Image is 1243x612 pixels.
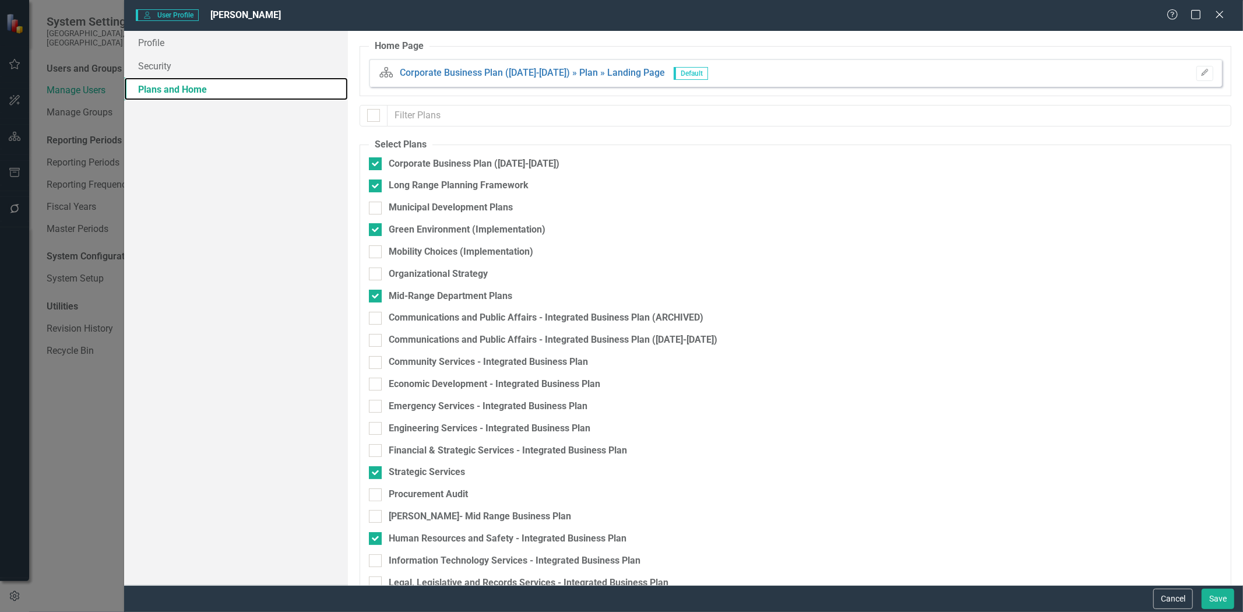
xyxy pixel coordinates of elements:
[369,40,429,53] legend: Home Page
[1202,589,1234,609] button: Save
[389,466,465,479] div: Strategic Services
[1153,589,1193,609] button: Cancel
[389,356,588,369] div: Community Services - Integrated Business Plan
[387,105,1231,126] input: Filter Plans
[389,488,468,501] div: Procurement Audit
[674,67,708,80] span: Default
[389,378,600,391] div: Economic Development - Integrated Business Plan
[389,290,512,303] div: Mid-Range Department Plans
[389,400,587,413] div: Emergency Services - Integrated Business Plan
[124,31,348,54] a: Profile
[389,422,590,435] div: Engineering Services - Integrated Business Plan
[124,78,348,101] a: Plans and Home
[389,245,533,259] div: Mobility Choices (Implementation)
[389,333,717,347] div: Communications and Public Affairs - Integrated Business Plan ([DATE]-[DATE])
[389,576,668,590] div: Legal, Legislative and Records Services - Integrated Business Plan
[389,554,640,568] div: Information Technology Services - Integrated Business Plan
[389,268,488,281] div: Organizational Strategy
[1196,66,1213,81] button: Please Save To Continue
[389,223,545,237] div: Green Environment (Implementation)
[369,138,432,152] legend: Select Plans
[389,179,529,192] div: Long Range Planning Framework
[136,9,198,21] span: User Profile
[389,510,571,523] div: [PERSON_NAME]- Mid Range Business Plan
[389,311,703,325] div: Communications and Public Affairs - Integrated Business Plan (ARCHIVED)
[400,67,665,78] a: Corporate Business Plan ([DATE]-[DATE]) » Plan » Landing Page
[389,444,627,458] div: Financial & Strategic Services - Integrated Business Plan
[389,201,513,214] div: Municipal Development Plans
[389,532,626,546] div: Human Resources and Safety - Integrated Business Plan
[389,157,559,171] div: Corporate Business Plan ([DATE]-[DATE])
[210,9,281,20] span: [PERSON_NAME]
[124,54,348,78] a: Security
